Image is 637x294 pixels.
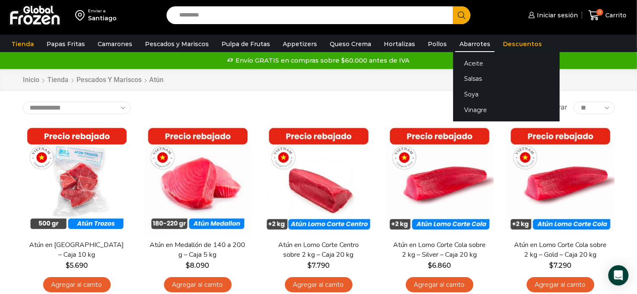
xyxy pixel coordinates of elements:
bdi: 7.790 [307,261,330,269]
a: Queso Crema [325,36,375,52]
bdi: 7.290 [549,261,571,269]
span: $ [549,261,553,269]
a: Atún en Medallón de 140 a 200 g – Caja 5 kg [149,240,246,260]
a: Tienda [47,75,69,85]
button: Search button [453,6,470,24]
a: Descuentos [499,36,546,52]
bdi: 5.690 [66,261,88,269]
a: Abarrotes [455,36,495,52]
a: Inicio [23,75,40,85]
a: Appetizers [279,36,321,52]
a: Atún en Lomo Corte Centro sobre 2 kg – Caja 20 kg [270,240,367,260]
span: $ [307,261,312,269]
a: Pescados y Mariscos [141,36,213,52]
a: Atún en Lomo Corte Cola sobre 2 kg – Gold – Caja 20 kg [511,240,609,260]
a: Agregar al carrito: “Atún en Medallón de 140 a 200 g - Caja 5 kg” [164,277,232,293]
a: Pollos [424,36,451,52]
a: Camarones [93,36,137,52]
a: Tienda [7,36,38,52]
a: Aceite [453,55,560,71]
a: Agregar al carrito: “Atún en Trozos - Caja 10 kg” [43,277,111,293]
bdi: 6.860 [428,261,451,269]
span: 0 [596,9,603,16]
span: $ [428,261,432,269]
a: Atún en Lomo Corte Cola sobre 2 kg – Silver – Caja 20 kg [391,240,488,260]
div: Open Intercom Messenger [608,265,629,286]
nav: Breadcrumb [23,75,164,85]
a: Agregar al carrito: “Atún en Lomo Corte Cola sobre 2 kg - Silver - Caja 20 kg” [406,277,473,293]
a: 0 Carrito [586,5,629,25]
a: Agregar al carrito: “Atún en Lomo Corte Centro sobre 2 kg - Caja 20 kg” [285,277,353,293]
a: Soya [453,87,560,102]
a: Iniciar sesión [526,7,578,24]
a: Pescados y Mariscos [77,75,142,85]
a: Vinagre [453,102,560,118]
div: Enviar a [88,8,117,14]
bdi: 8.090 [186,261,210,269]
span: $ [186,261,190,269]
select: Pedido de la tienda [23,102,131,114]
a: Hortalizas [380,36,419,52]
span: Iniciar sesión [535,11,578,19]
h1: Atún [150,76,164,84]
span: Carrito [603,11,626,19]
span: $ [66,261,70,269]
a: Agregar al carrito: “Atún en Lomo Corte Cola sobre 2 kg - Gold – Caja 20 kg” [527,277,594,293]
a: Atún en [GEOGRAPHIC_DATA] – Caja 10 kg [28,240,125,260]
a: Pulpa de Frutas [217,36,274,52]
img: address-field-icon.svg [75,8,88,22]
a: Papas Fritas [42,36,89,52]
a: Salsas [453,71,560,87]
div: Santiago [88,14,117,22]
